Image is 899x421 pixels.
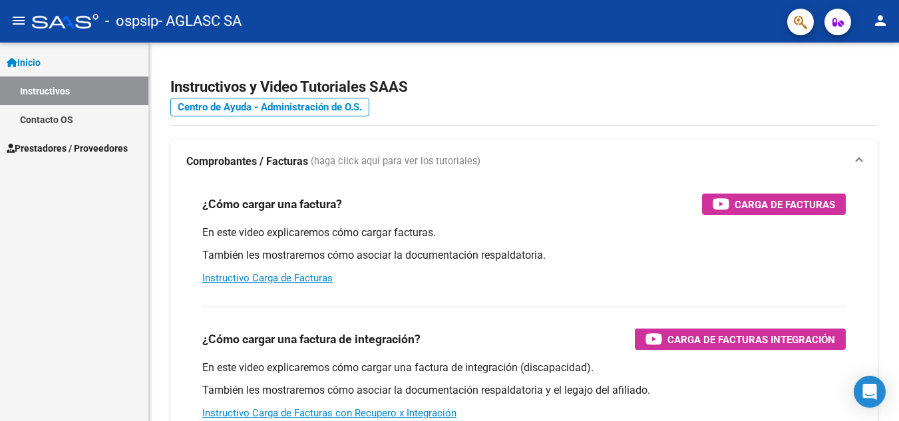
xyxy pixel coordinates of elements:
[202,360,846,375] p: En este video explicaremos cómo cargar una factura de integración (discapacidad).
[202,272,333,284] a: Instructivo Carga de Facturas
[7,141,128,156] span: Prestadores / Proveedores
[202,248,846,263] p: También les mostraremos cómo asociar la documentación respaldatoria.
[170,98,369,116] a: Centro de Ayuda - Administración de O.S.
[702,194,846,215] button: Carga de Facturas
[186,154,308,169] strong: Comprobantes / Facturas
[11,13,27,29] mat-icon: menu
[202,383,846,398] p: También les mostraremos cómo asociar la documentación respaldatoria y el legajo del afiliado.
[170,74,878,100] h2: Instructivos y Video Tutoriales SAAS
[872,13,888,29] mat-icon: person
[735,196,835,213] span: Carga de Facturas
[854,376,886,408] div: Open Intercom Messenger
[105,7,158,36] span: - ospsip
[202,407,456,419] a: Instructivo Carga de Facturas con Recupero x Integración
[311,154,480,169] span: (haga click aquí para ver los tutoriales)
[158,7,242,36] span: - AGLASC SA
[667,331,835,348] span: Carga de Facturas Integración
[202,330,421,349] h3: ¿Cómo cargar una factura de integración?
[635,329,846,350] button: Carga de Facturas Integración
[170,140,878,183] mat-expansion-panel-header: Comprobantes / Facturas (haga click aquí para ver los tutoriales)
[7,55,41,70] span: Inicio
[202,195,342,213] h3: ¿Cómo cargar una factura?
[202,225,846,240] p: En este video explicaremos cómo cargar facturas.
